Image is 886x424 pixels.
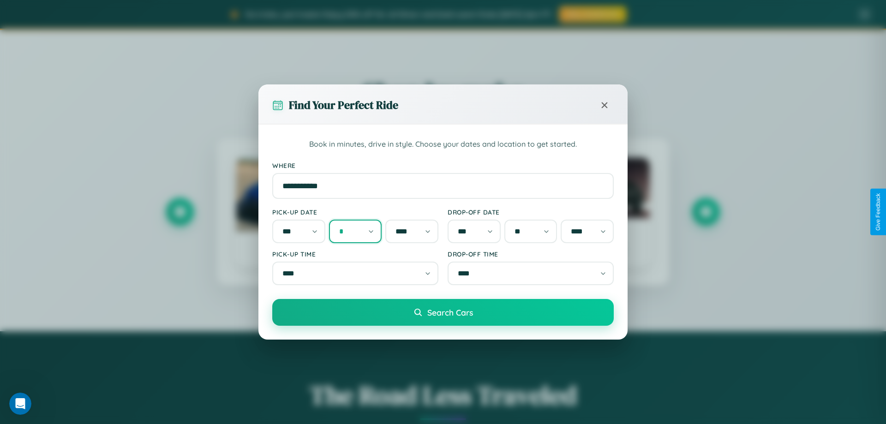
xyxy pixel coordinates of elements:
[289,97,398,113] h3: Find Your Perfect Ride
[272,161,614,169] label: Where
[272,299,614,326] button: Search Cars
[272,250,438,258] label: Pick-up Time
[272,138,614,150] p: Book in minutes, drive in style. Choose your dates and location to get started.
[448,208,614,216] label: Drop-off Date
[427,307,473,317] span: Search Cars
[272,208,438,216] label: Pick-up Date
[448,250,614,258] label: Drop-off Time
